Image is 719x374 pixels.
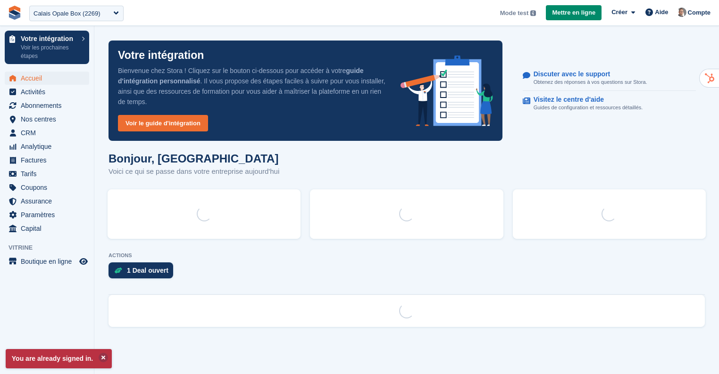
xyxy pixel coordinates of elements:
[5,31,89,64] a: Votre intégration Voir les prochaines étapes
[655,8,668,17] span: Aide
[109,262,178,283] a: 1 Deal ouvert
[118,67,364,85] strong: guide d'intégration personnalisé
[5,113,89,126] a: menu
[5,255,89,268] a: menu
[5,140,89,153] a: menu
[21,72,77,85] span: Accueil
[118,50,204,61] p: Votre intégration
[401,56,493,126] img: onboarding-info-6c161a55d2c0e0a8cae90662b2fe09162a5109e8cc188191df67fb4f79e88e88.svg
[500,8,529,18] span: Mode test
[109,252,705,259] p: ACTIONS
[114,267,122,274] img: deal-1b604bf984904fb50ccaf53a9ad4b4a5d6e5aea283cecdc64d6e3604feb123c2.svg
[5,85,89,98] a: menu
[109,152,279,165] h1: Bonjour, [GEOGRAPHIC_DATA]
[6,349,112,368] p: You are already signed in.
[523,91,696,116] a: Visitez le centre d'aide Guides de configuration et ressources détaillés.
[5,181,89,194] a: menu
[534,78,647,86] p: Obtenez des réponses à vos questions sur Stora.
[127,267,168,274] div: 1 Deal ouvert
[611,8,627,17] span: Créer
[21,222,77,235] span: Capital
[21,140,77,153] span: Analytique
[523,65,696,91] a: Discuter avec le support Obtenez des réponses à vos questions sur Stora.
[21,35,77,42] p: Votre intégration
[530,10,536,16] img: icon-info-grey-7440780725fd019a000dd9b08b2336e03edf1995a4989e88bcd33f0948082b44.svg
[546,5,602,21] a: Mettre en ligne
[118,65,385,107] p: Bienvenue chez Stora ! Cliquez sur le bouton ci-dessous pour accéder à votre . Il vous propose de...
[118,115,208,131] a: Voir le guide d'intégration
[21,255,77,268] span: Boutique en ligne
[5,126,89,139] a: menu
[677,8,686,17] img: Sebastien Bonnier
[21,113,77,126] span: Nos centres
[21,208,77,221] span: Paramètres
[21,167,77,180] span: Tarifs
[5,208,89,221] a: menu
[33,9,100,18] div: Calais Opale Box (2269)
[5,72,89,85] a: menu
[5,222,89,235] a: menu
[534,104,643,112] p: Guides de configuration et ressources détaillés.
[5,195,89,208] a: menu
[8,6,22,20] img: stora-icon-8386f47178a22dfd0bd8f6a31ec36ba5ce8667c1dd55bd0f319d3a0aa187defe.svg
[21,181,77,194] span: Coupons
[5,154,89,167] a: menu
[552,8,595,17] span: Mettre en ligne
[21,85,77,98] span: Activités
[534,70,640,78] p: Discuter avec le support
[534,96,635,104] p: Visitez le centre d'aide
[8,243,94,252] span: Vitrine
[21,126,77,139] span: CRM
[5,167,89,180] a: menu
[688,8,711,17] span: Compte
[78,256,89,267] a: Boutique d'aperçu
[21,154,77,167] span: Factures
[21,43,77,60] p: Voir les prochaines étapes
[21,99,77,112] span: Abonnements
[21,195,77,208] span: Assurance
[5,99,89,112] a: menu
[109,166,279,177] p: Voici ce qui se passe dans votre entreprise aujourd'hui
